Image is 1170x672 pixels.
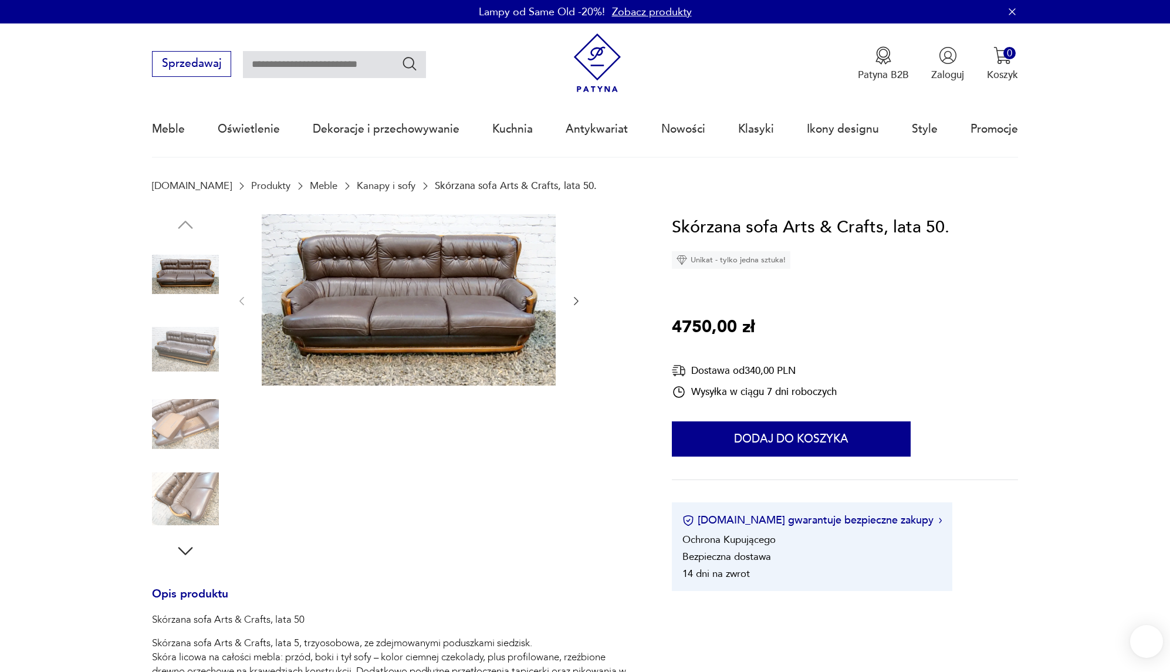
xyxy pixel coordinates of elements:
a: Oświetlenie [218,102,280,156]
a: Meble [152,102,185,156]
div: 0 [1003,47,1016,59]
img: Zdjęcie produktu Skórzana sofa Arts & Crafts, lata 50. [152,391,219,458]
img: Ikona strzałki w prawo [939,518,942,524]
li: 14 dni na zwrot [682,567,750,580]
div: Unikat - tylko jedna sztuka! [672,251,790,269]
img: Zdjęcie produktu Skórzana sofa Arts & Crafts, lata 50. [152,241,219,308]
a: Antykwariat [566,102,628,156]
p: Patyna B2B [858,68,909,82]
div: Dostawa od 340,00 PLN [672,363,837,378]
a: Ikony designu [807,102,879,156]
div: Wysyłka w ciągu 7 dni roboczych [672,385,837,399]
button: Patyna B2B [858,46,909,82]
p: Koszyk [987,68,1018,82]
h3: Opis produktu [152,590,638,613]
a: Klasyki [738,102,774,156]
iframe: Smartsupp widget button [1130,625,1163,658]
p: 4750,00 zł [672,314,755,341]
img: Ikona medalu [874,46,892,65]
a: Produkty [251,180,290,191]
img: Ikona certyfikatu [682,515,694,526]
a: Promocje [971,102,1018,156]
button: Dodaj do koszyka [672,421,911,457]
li: Bezpieczna dostawa [682,550,771,563]
img: Patyna - sklep z meblami i dekoracjami vintage [568,33,627,93]
button: [DOMAIN_NAME] gwarantuje bezpieczne zakupy [682,513,942,528]
img: Zdjęcie produktu Skórzana sofa Arts & Crafts, lata 50. [262,214,556,386]
a: [DOMAIN_NAME] [152,180,232,191]
a: Kanapy i sofy [357,180,415,191]
button: 0Koszyk [987,46,1018,82]
h1: Skórzana sofa Arts & Crafts, lata 50. [672,214,949,241]
button: Szukaj [401,55,418,72]
button: Zaloguj [931,46,964,82]
p: Zaloguj [931,68,964,82]
a: Dekoracje i przechowywanie [313,102,459,156]
img: Ikona diamentu [677,255,687,265]
p: Lampy od Same Old -20%! [479,5,605,19]
img: Ikona koszyka [993,46,1012,65]
img: Ikonka użytkownika [939,46,957,65]
p: Skórzana sofa Arts & Crafts, lata 50. [435,180,597,191]
a: Nowości [661,102,705,156]
button: Sprzedawaj [152,51,231,77]
p: Skórzana sofa Arts & Crafts, lata 50 [152,613,638,627]
img: Zdjęcie produktu Skórzana sofa Arts & Crafts, lata 50. [152,465,219,532]
li: Ochrona Kupującego [682,533,776,546]
a: Sprzedawaj [152,60,231,69]
img: Zdjęcie produktu Skórzana sofa Arts & Crafts, lata 50. [152,316,219,383]
a: Style [912,102,938,156]
a: Meble [310,180,337,191]
a: Ikona medaluPatyna B2B [858,46,909,82]
a: Kuchnia [492,102,533,156]
img: Ikona dostawy [672,363,686,378]
a: Zobacz produkty [612,5,692,19]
